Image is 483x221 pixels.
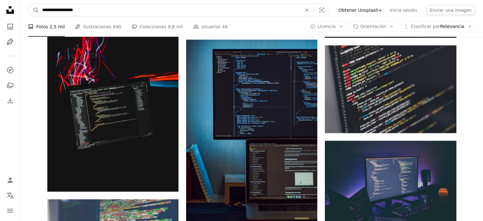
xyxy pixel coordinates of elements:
span: Orientación [360,24,386,29]
button: Borrar [300,4,314,16]
img: monitor showing Java programming [325,45,456,133]
a: Iniciar sesión / Registrarse [4,174,17,187]
form: Encuentra imágenes en todo el sitio [28,4,330,17]
a: Encienda el monitor de la computadora de pantalla plana [325,182,456,187]
button: Clasificar porRelevancia [400,22,475,32]
button: Enviar una imagen [426,5,475,15]
a: Colecciones [4,79,17,92]
button: Licencia [306,22,347,32]
a: Colecciones 9,8 mil [131,17,183,37]
a: Obtener Unsplash+ [335,5,386,15]
button: Idioma [4,189,17,202]
a: Computadora portátil negra abierta [47,107,178,112]
a: Ilustraciones [4,36,17,48]
a: Inicio — Unsplash [4,4,17,18]
a: Monitor de computadora de pantalla plana negra encendido Visualización del sitio web [186,135,317,141]
a: Ilustraciones 640 [75,17,121,37]
a: Historial de descargas [4,94,17,107]
span: 640 [113,23,121,30]
a: monitor showing Java programming [325,86,456,92]
button: Búsqueda visual [314,4,329,16]
span: 9,8 mil [168,23,183,30]
a: Fotos [4,20,17,33]
button: Orientación [349,22,397,32]
a: Inicia sesión [386,5,421,15]
button: Menú [4,204,17,217]
span: Clasificar por [411,24,440,29]
img: Computadora portátil negra abierta [47,27,178,192]
span: Licencia [318,24,336,29]
a: Usuarios 46 [193,17,228,37]
a: Explorar [4,64,17,77]
span: Relevancia [411,24,464,30]
span: 46 [222,23,228,30]
button: Buscar en Unsplash [28,4,39,16]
